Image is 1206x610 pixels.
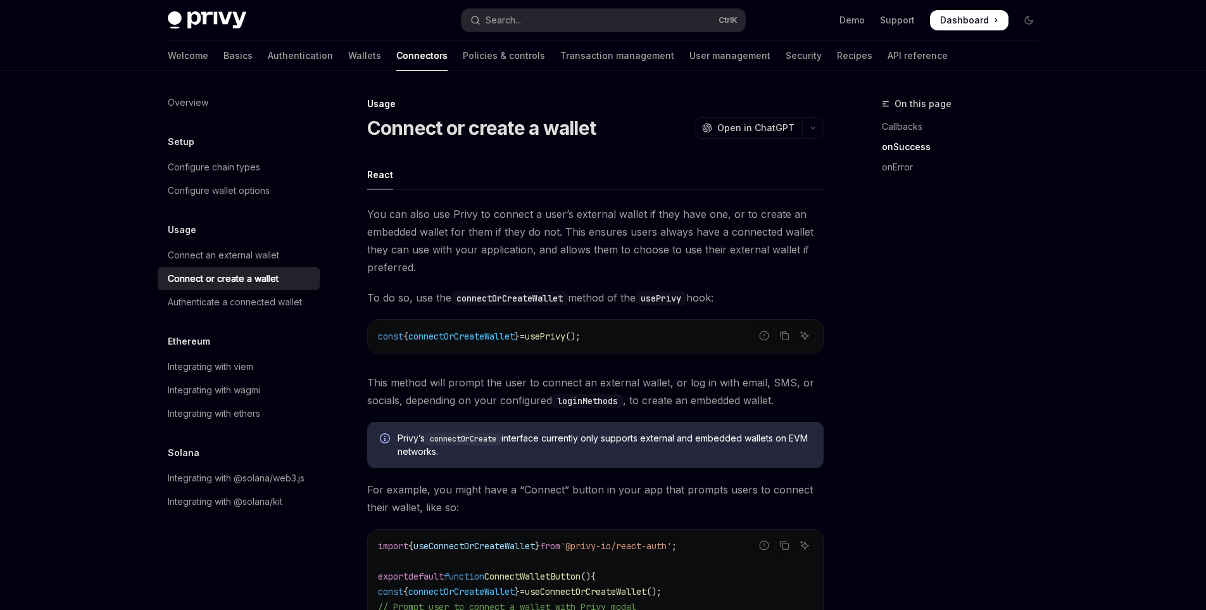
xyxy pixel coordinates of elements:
code: connectOrCreateWallet [451,291,568,305]
a: Connect or create a wallet [158,267,320,290]
div: Configure wallet options [168,183,270,198]
a: Callbacks [882,117,1049,137]
svg: Info [380,433,393,446]
a: Authentication [268,41,333,71]
a: Policies & controls [463,41,545,71]
code: usePrivy [636,291,686,305]
div: Overview [168,95,208,110]
h5: Usage [168,222,196,238]
a: Configure chain types [158,156,320,179]
a: Integrating with @solana/kit [158,490,320,513]
a: Configure wallet options [158,179,320,202]
div: React [367,160,393,189]
a: onError [882,157,1049,177]
div: Connect or create a wallet [168,271,279,286]
h5: Ethereum [168,334,210,349]
img: dark logo [168,11,246,29]
span: '@privy-io/react-auth' [560,540,672,552]
div: Configure chain types [168,160,260,175]
a: Support [880,14,915,27]
button: Report incorrect code [756,537,772,554]
a: Welcome [168,41,208,71]
span: To do so, use the method of the hook: [367,289,824,307]
span: (); [565,331,581,342]
button: Report incorrect code [756,327,772,344]
a: Integrating with @solana/web3.js [158,467,320,490]
span: = [520,331,525,342]
div: Integrating with ethers [168,406,260,421]
span: from [540,540,560,552]
code: loginMethods [552,394,623,408]
span: On this page [895,96,952,111]
span: } [535,540,540,552]
span: Open in ChatGPT [717,122,795,134]
h1: Connect or create a wallet [367,117,596,139]
span: const [378,331,403,342]
span: usePrivy [525,331,565,342]
a: Security [786,41,822,71]
button: Open search [462,9,745,32]
h5: Setup [168,134,194,149]
a: Dashboard [930,10,1008,30]
code: connectOrCreate [425,433,501,445]
a: Overview [158,91,320,114]
a: Connect an external wallet [158,244,320,267]
div: Integrating with wagmi [168,383,260,398]
span: For example, you might have a “Connect” button in your app that prompts users to connect their wa... [367,481,824,516]
button: Toggle dark mode [1019,10,1039,30]
a: API reference [888,41,948,71]
a: Integrating with wagmi [158,379,320,402]
a: Integrating with ethers [158,402,320,425]
a: Authenticate a connected wallet [158,291,320,314]
a: Wallets [348,41,381,71]
span: You can also use Privy to connect a user’s external wallet if they have one, or to create an embe... [367,205,824,276]
span: { [403,331,408,342]
a: Integrating with viem [158,355,320,378]
span: Ctrl K [719,15,738,25]
h5: Solana [168,445,199,461]
span: } [515,331,520,342]
div: Integrating with @solana/web3.js [168,471,305,486]
div: Usage [367,98,824,110]
button: Copy the contents from the code block [776,327,793,344]
span: import [378,540,408,552]
a: Demo [839,14,865,27]
a: Transaction management [560,41,674,71]
a: Recipes [837,41,872,71]
span: Dashboard [940,14,989,27]
button: Ask AI [796,327,813,344]
span: useConnectOrCreateWallet [413,540,535,552]
a: onSuccess [882,137,1049,157]
button: Ask AI [796,537,813,554]
a: Connectors [396,41,448,71]
button: Copy the contents from the code block [776,537,793,554]
a: Basics [223,41,253,71]
span: This method will prompt the user to connect an external wallet, or log in with email, SMS, or soc... [367,374,824,409]
div: Integrating with viem [168,359,253,374]
span: { [408,540,413,552]
span: connectOrCreateWallet [408,331,515,342]
div: Authenticate a connected wallet [168,295,302,310]
span: Privy’s interface currently only supports external and embedded wallets on EVM networks. [398,432,811,458]
button: Open in ChatGPT [694,117,802,139]
div: Integrating with @solana/kit [168,494,282,509]
a: User management [689,41,770,71]
div: Connect an external wallet [168,248,279,263]
span: ; [672,540,677,552]
div: Search... [486,13,521,28]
